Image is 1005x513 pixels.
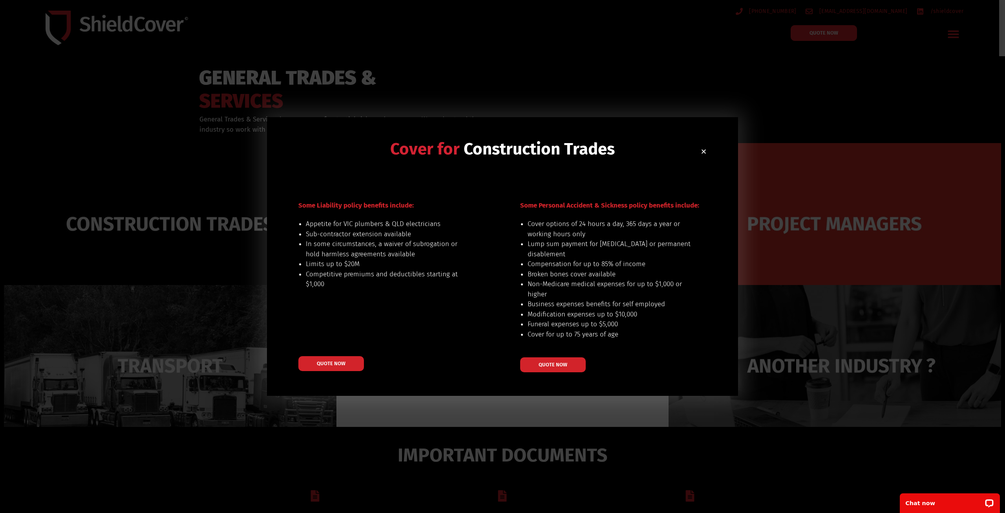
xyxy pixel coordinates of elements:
span: Some Liability policy benefits include: [298,201,414,210]
iframe: LiveChat chat widget [895,488,1005,513]
li: Cover for up to 75 years of age [528,329,691,340]
li: Lump sum payment for [MEDICAL_DATA] or permanent disablement [528,239,691,259]
li: Modification expenses up to $10,000 [528,309,691,320]
li: Competitive premiums and deductibles starting at $1,000 [306,269,470,289]
li: In some circumstances, a waiver of subrogation or hold harmless agreements available [306,239,470,259]
span: Cover for [390,139,460,159]
span: Construction Trades [464,139,615,159]
li: Funeral expenses up to $5,000 [528,319,691,329]
li: Business expenses benefits for self employed [528,299,691,309]
li: Limits up to $20M [306,259,470,269]
a: QUOTE NOW [520,357,586,372]
span: QUOTE NOW [317,361,345,366]
li: Non-Medicare medical expenses for up to $1,000 or higher [528,279,691,299]
li: Broken bones cover available [528,269,691,279]
li: Sub-contractor extension available [306,229,470,239]
li: Cover options of 24 hours a day, 365 days a year or working hours only [528,219,691,239]
a: QUOTE NOW [298,356,364,371]
span: QUOTE NOW [539,362,567,367]
li: Compensation for up to 85% of income [528,259,691,269]
a: Close [701,149,707,154]
li: Appetite for VIC plumbers & QLD electricians [306,219,470,229]
span: Some Personal Accident & Sickness policy benefits include: [520,201,699,210]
